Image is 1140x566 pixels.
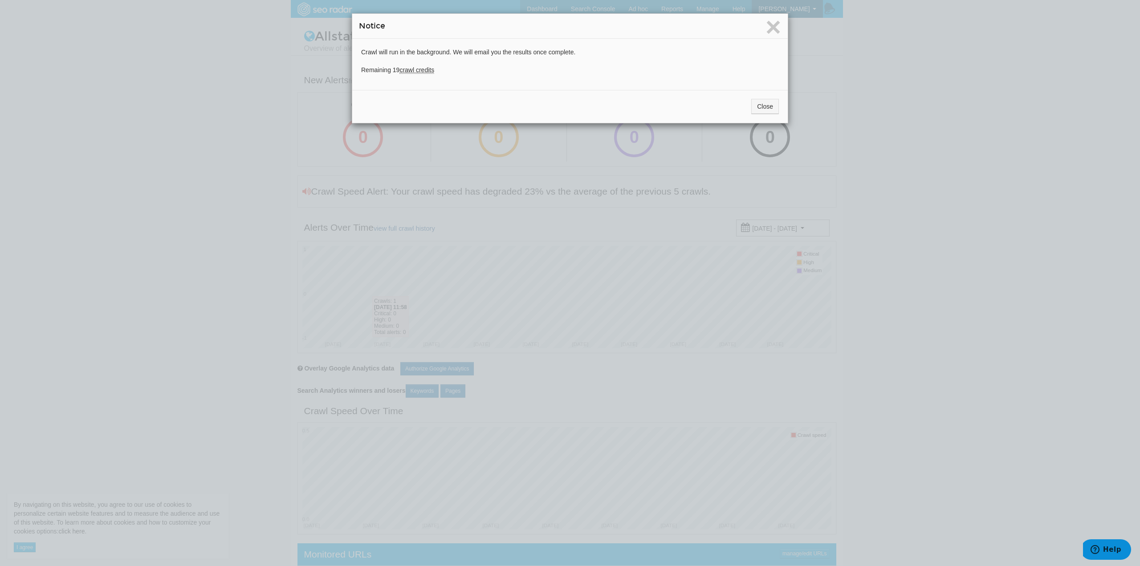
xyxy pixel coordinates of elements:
iframe: Opens a widget where you can find more information [1083,539,1131,562]
button: Close [751,99,779,114]
abbr: crawl credits [399,66,434,74]
div: Crawl will run in the background. We will email you the results once complete. Remaining 19 [352,39,788,83]
span: × [765,12,781,42]
h4: Notice [359,20,781,32]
